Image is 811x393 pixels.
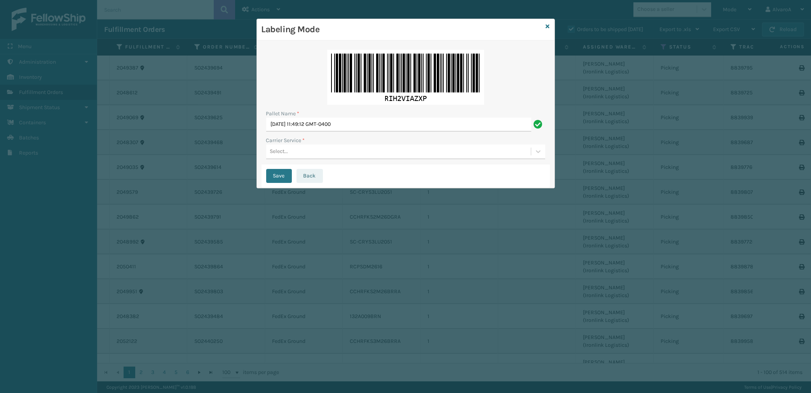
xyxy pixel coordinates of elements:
[266,110,300,118] label: Pallet Name
[266,169,292,183] button: Save
[296,169,323,183] button: Back
[270,148,288,156] div: Select...
[327,50,484,105] img: AcktsMt1nVdmAAAAAElFTkSuQmCC
[262,24,543,35] h3: Labeling Mode
[266,136,305,144] label: Carrier Service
